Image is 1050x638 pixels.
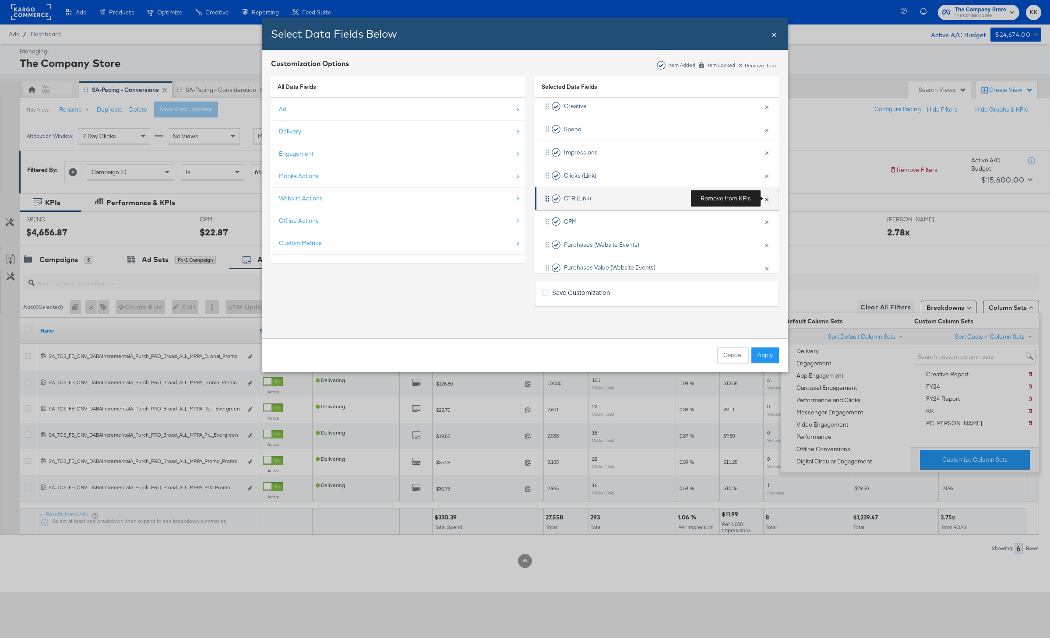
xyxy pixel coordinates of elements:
[271,27,397,40] span: Select Data Fields Below
[706,62,736,68] div: Item Locked
[772,28,777,40] div: Close
[564,194,591,203] span: CTR (Link)
[279,172,319,180] div: Mobile Actions
[564,217,577,226] span: CPM
[761,143,772,161] button: ×
[772,28,777,39] span: ×
[761,259,772,277] button: ×
[279,194,323,203] div: Website Actions
[761,120,772,139] button: ×
[262,18,788,372] div: Bulk Add Locations Modal
[271,59,349,69] div: Customization Options
[738,61,776,69] div: Remove Item
[279,105,286,113] div: Ad
[542,83,597,95] span: Selected Data Fields
[279,217,319,225] div: Offline Actions
[761,235,772,254] button: ×
[761,97,772,116] button: ×
[564,102,587,110] span: Creative
[278,83,316,91] span: All Data Fields
[761,189,772,208] button: ×
[279,127,301,136] div: Delivery
[564,172,596,180] span: Clicks (Link)
[279,150,314,158] div: Engagement
[668,62,696,68] div: Item Added
[717,347,749,363] button: Cancel
[761,212,772,231] button: ×
[564,263,655,272] span: Purchases Value (Website Events)
[751,347,779,363] button: Apply
[564,148,598,157] span: Impressions
[552,288,610,297] span: Save Customization
[739,60,743,69] span: x
[761,166,772,185] button: ×
[279,239,322,247] div: Custom Metrics
[564,241,639,249] span: Purchases (Website Events)
[564,125,581,133] span: Spend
